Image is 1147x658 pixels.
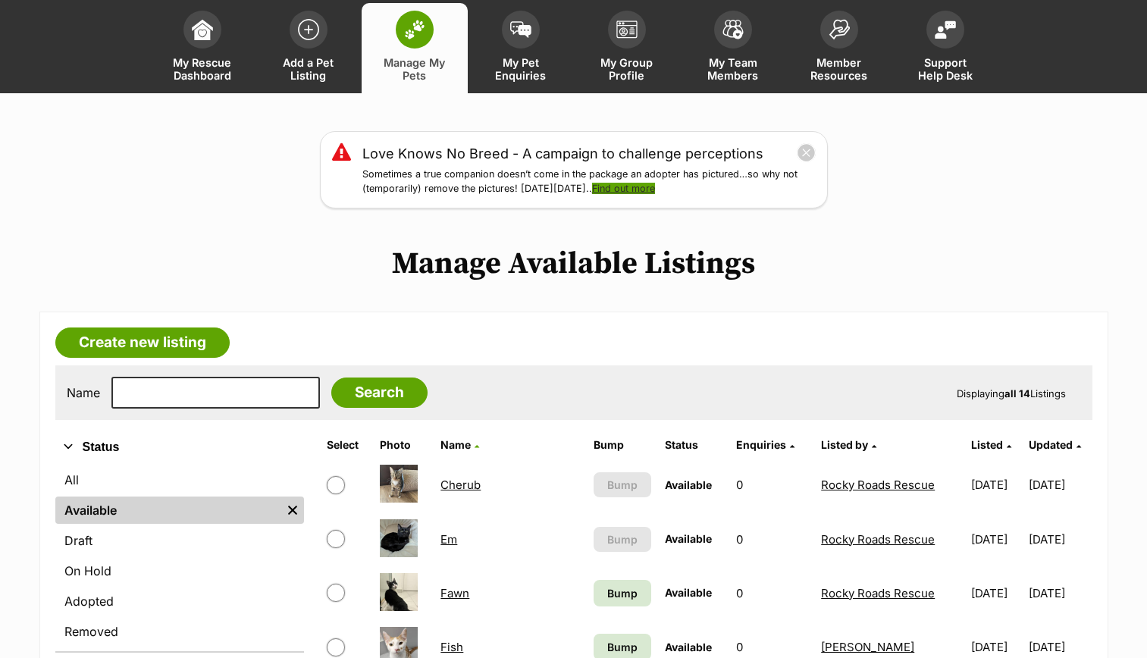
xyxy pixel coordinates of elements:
td: [DATE] [1029,567,1091,619]
a: Enquiries [736,438,794,451]
a: Rocky Roads Rescue [821,478,935,492]
td: [DATE] [1029,459,1091,511]
a: [PERSON_NAME] [821,640,914,654]
span: Bump [607,639,638,655]
span: Available [665,586,712,599]
img: group-profile-icon-3fa3cf56718a62981997c0bc7e787c4b2cf8bcc04b72c1350f741eb67cf2f40e.svg [616,20,638,39]
span: Bump [607,531,638,547]
a: Name [440,438,479,451]
img: dashboard-icon-eb2f2d2d3e046f16d808141f083e7271f6b2e854fb5c12c21221c1fb7104beca.svg [192,19,213,40]
button: Status [55,437,304,457]
a: Find out more [592,183,655,194]
td: 0 [730,459,813,511]
a: Fawn [440,586,469,600]
td: 0 [730,567,813,619]
a: Remove filter [281,497,304,524]
span: Bump [607,585,638,601]
a: Adopted [55,587,304,615]
span: Support Help Desk [911,56,979,82]
span: translation missing: en.admin.listings.index.attributes.enquiries [736,438,786,451]
span: Listed [971,438,1003,451]
span: Available [665,532,712,545]
span: Displaying Listings [957,387,1066,399]
span: Name [440,438,471,451]
span: Available [665,478,712,491]
a: Em [440,532,457,547]
a: All [55,466,304,493]
a: Member Resources [786,3,892,93]
div: Status [55,463,304,651]
label: Name [67,386,100,399]
a: Listed [971,438,1011,451]
a: My Team Members [680,3,786,93]
img: pet-enquiries-icon-7e3ad2cf08bfb03b45e93fb7055b45f3efa6380592205ae92323e6603595dc1f.svg [510,21,531,38]
span: My Group Profile [593,56,661,82]
a: Fish [440,640,463,654]
td: [DATE] [965,567,1027,619]
img: help-desk-icon-fdf02630f3aa405de69fd3d07c3f3aa587a6932b1a1747fa1d2bba05be0121f9.svg [935,20,956,39]
a: Available [55,497,281,524]
span: My Pet Enquiries [487,56,555,82]
span: Available [665,641,712,653]
img: add-pet-listing-icon-0afa8454b4691262ce3f59096e99ab1cd57d4a30225e0717b998d2c9b9846f56.svg [298,19,319,40]
img: manage-my-pets-icon-02211641906a0b7f246fdf0571729dbe1e7629f14944591b6c1af311fb30b64b.svg [404,20,425,39]
a: Bump [594,580,651,606]
th: Status [659,433,729,457]
a: Manage My Pets [362,3,468,93]
a: Support Help Desk [892,3,998,93]
td: 0 [730,513,813,566]
a: Cherub [440,478,481,492]
a: On Hold [55,557,304,584]
button: Bump [594,472,651,497]
strong: all 14 [1004,387,1030,399]
img: team-members-icon-5396bd8760b3fe7c0b43da4ab00e1e3bb1a5d9ba89233759b79545d2d3fc5d0d.svg [722,20,744,39]
a: Removed [55,618,304,645]
img: member-resources-icon-8e73f808a243e03378d46382f2149f9095a855e16c252ad45f914b54edf8863c.svg [829,19,850,39]
button: close [797,143,816,162]
a: Listed by [821,438,876,451]
td: [DATE] [1029,513,1091,566]
a: Rocky Roads Rescue [821,532,935,547]
span: Bump [607,477,638,493]
span: Listed by [821,438,868,451]
p: Sometimes a true companion doesn’t come in the package an adopter has pictured…so why not (tempor... [362,168,816,196]
td: [DATE] [965,459,1027,511]
a: My Group Profile [574,3,680,93]
button: Bump [594,527,651,552]
a: Updated [1029,438,1081,451]
th: Bump [588,433,657,457]
span: Manage My Pets [381,56,449,82]
a: My Pet Enquiries [468,3,574,93]
a: Love Knows No Breed - A campaign to challenge perceptions [362,143,763,164]
span: Add a Pet Listing [274,56,343,82]
a: Add a Pet Listing [255,3,362,93]
span: Member Resources [805,56,873,82]
td: [DATE] [965,513,1027,566]
span: My Rescue Dashboard [168,56,237,82]
span: My Team Members [699,56,767,82]
input: Search [331,378,428,408]
a: Rocky Roads Rescue [821,586,935,600]
th: Photo [374,433,433,457]
a: Create new listing [55,327,230,358]
a: My Rescue Dashboard [149,3,255,93]
a: Draft [55,527,304,554]
th: Select [321,433,373,457]
span: Updated [1029,438,1073,451]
